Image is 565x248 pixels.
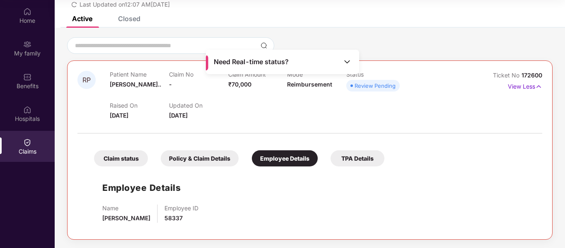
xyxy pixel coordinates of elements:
[169,81,172,88] span: -
[522,72,542,79] span: 172600
[23,40,31,48] img: svg+xml;base64,PHN2ZyB3aWR0aD0iMjAiIGhlaWdodD0iMjAiIHZpZXdCb3g9IjAgMCAyMCAyMCIgZmlsbD0ibm9uZSIgeG...
[72,14,92,23] div: Active
[287,71,346,78] p: Mode
[169,112,188,119] span: [DATE]
[261,42,267,49] img: svg+xml;base64,PHN2ZyBpZD0iU2VhcmNoLTMyeDMyIiB4bWxucz0iaHR0cDovL3d3dy53My5vcmcvMjAwMC9zdmciIHdpZH...
[23,138,31,147] img: svg+xml;base64,PHN2ZyBpZD0iQ2xhaW0iIHhtbG5zPSJodHRwOi8vd3d3LnczLm9yZy8yMDAwL3N2ZyIgd2lkdGg9IjIwIi...
[161,150,239,166] div: Policy & Claim Details
[94,150,148,166] div: Claim status
[169,102,228,109] p: Updated On
[355,82,396,90] div: Review Pending
[23,73,31,81] img: svg+xml;base64,PHN2ZyBpZD0iQmVuZWZpdHMiIHhtbG5zPSJodHRwOi8vd3d3LnczLm9yZy8yMDAwL3N2ZyIgd2lkdGg9Ij...
[23,7,31,16] img: svg+xml;base64,PHN2ZyBpZD0iSG9tZSIgeG1sbnM9Imh0dHA6Ly93d3cudzMub3JnLzIwMDAvc3ZnIiB3aWR0aD0iMjAiIG...
[102,205,150,212] p: Name
[169,71,228,78] p: Claim No
[102,181,181,195] h1: Employee Details
[164,214,183,222] span: 58337
[110,112,128,119] span: [DATE]
[80,1,170,8] span: Last Updated on 12:07 AM[DATE]
[493,72,522,79] span: Ticket No
[343,58,351,66] img: Toggle Icon
[287,81,332,88] span: Reimbursement
[228,81,251,88] span: ₹70,000
[102,214,150,222] span: [PERSON_NAME]
[82,77,91,84] span: RP
[110,102,169,109] p: Raised On
[118,14,140,23] div: Closed
[71,1,77,8] span: redo
[346,71,406,78] p: Status
[331,150,384,166] div: TPA Details
[535,82,542,91] img: svg+xml;base64,PHN2ZyB4bWxucz0iaHR0cDovL3d3dy53My5vcmcvMjAwMC9zdmciIHdpZHRoPSIxNyIgaGVpZ2h0PSIxNy...
[110,81,161,88] span: [PERSON_NAME]..
[508,80,542,91] p: View Less
[164,205,198,212] p: Employee ID
[214,58,289,66] span: Need Real-time status?
[228,71,287,78] p: Claim Amount
[252,150,318,166] div: Employee Details
[110,71,169,78] p: Patient Name
[23,106,31,114] img: svg+xml;base64,PHN2ZyBpZD0iSG9zcGl0YWxzIiB4bWxucz0iaHR0cDovL3d3dy53My5vcmcvMjAwMC9zdmciIHdpZHRoPS...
